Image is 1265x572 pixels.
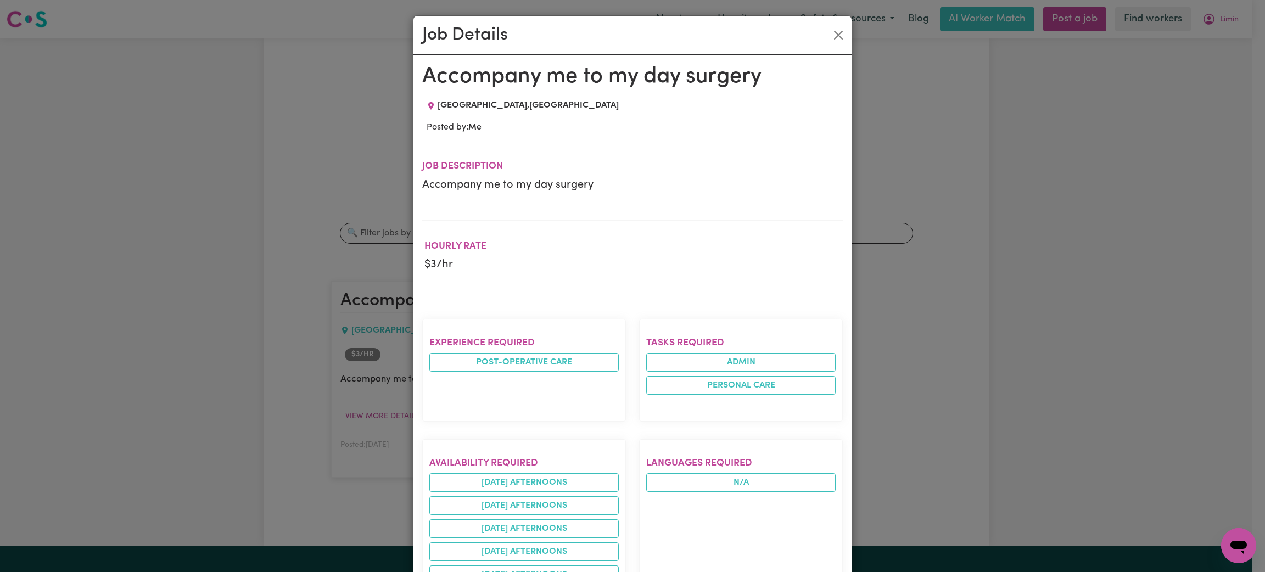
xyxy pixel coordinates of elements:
[429,457,619,469] h2: Availability required
[646,473,836,492] span: N/A
[422,64,843,90] h1: Accompany me to my day surgery
[422,25,508,46] h2: Job Details
[424,256,486,273] p: $ 3 /hr
[429,519,619,538] li: [DATE] afternoons
[646,337,836,349] h2: Tasks required
[429,353,619,372] li: Post-operative care
[429,542,619,561] li: [DATE] afternoons
[468,123,482,132] b: Me
[422,99,623,112] div: Job location: SYDNEY, New South Wales
[646,457,836,469] h2: Languages required
[429,337,619,349] h2: Experience required
[830,26,847,44] button: Close
[438,101,619,110] span: [GEOGRAPHIC_DATA] , [GEOGRAPHIC_DATA]
[422,177,843,193] p: Accompany me to my day surgery
[424,240,486,252] h2: Hourly Rate
[429,473,619,492] li: [DATE] afternoons
[427,123,482,132] span: Posted by:
[429,496,619,515] li: [DATE] afternoons
[1221,528,1256,563] iframe: Button to launch messaging window, conversation in progress
[422,160,843,172] h2: Job description
[646,376,836,395] li: Personal care
[646,353,836,372] li: Admin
